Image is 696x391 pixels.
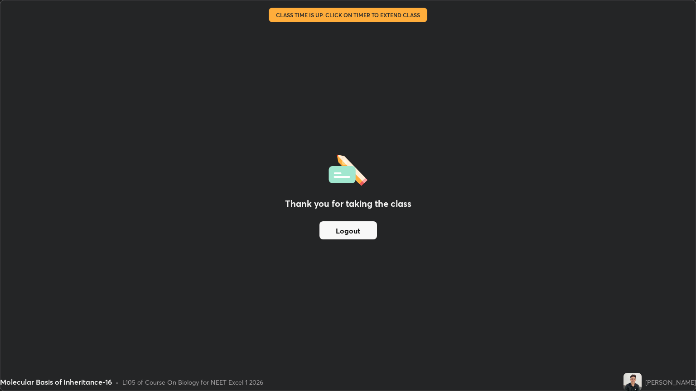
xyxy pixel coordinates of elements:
[645,377,696,387] div: [PERSON_NAME]
[122,377,263,387] div: L105 of Course On Biology for NEET Excel 1 2026
[285,197,411,210] h2: Thank you for taking the class
[319,221,377,239] button: Logout
[329,152,367,186] img: offlineFeedback.1438e8b3.svg
[116,377,119,387] div: •
[623,373,642,391] img: 909f98cdd7224059930a543fe15c7870.jpg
